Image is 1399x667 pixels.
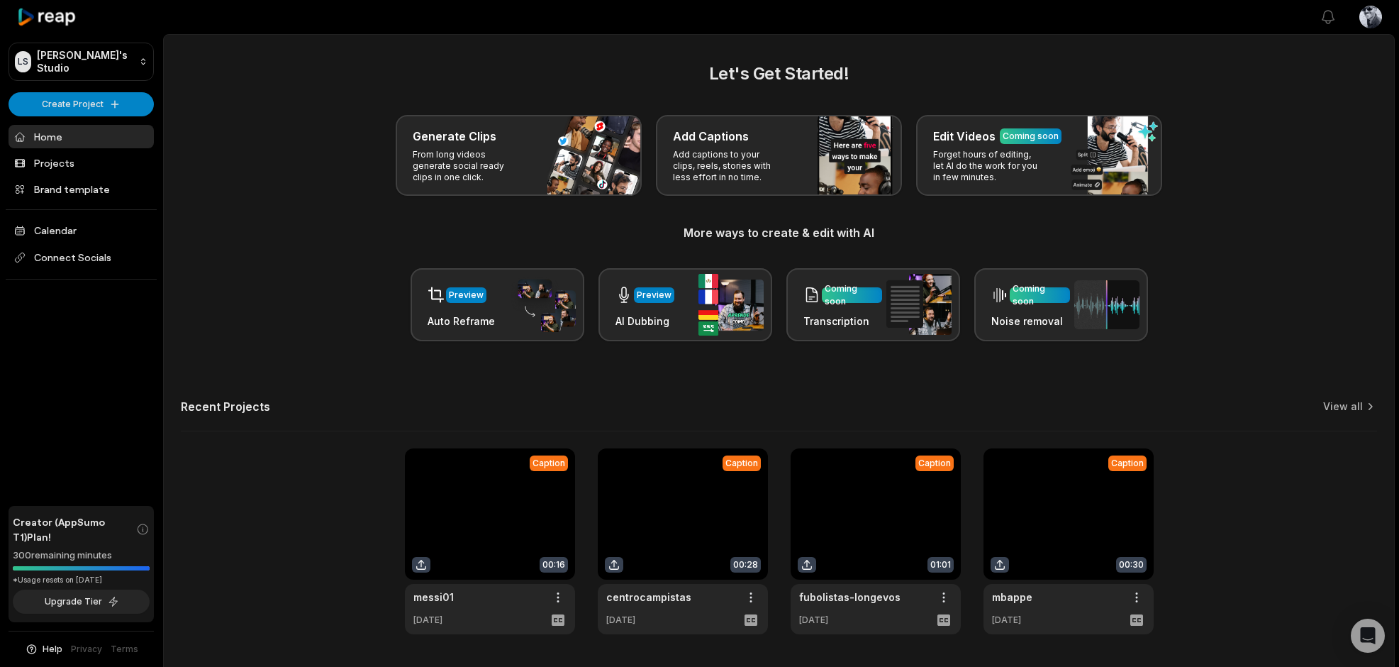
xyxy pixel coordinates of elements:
a: Home [9,125,154,148]
div: *Usage resets on [DATE] [13,575,150,585]
span: Help [43,643,62,656]
div: Preview [449,289,484,302]
a: Projects [9,151,154,175]
a: Brand template [9,177,154,201]
h3: Transcription [803,314,882,329]
p: Add captions to your clips, reels, stories with less effort in no time. [673,149,783,183]
img: noise_removal.png [1074,280,1139,329]
h3: Auto Reframe [428,314,495,329]
p: From long videos generate social ready clips in one click. [413,149,523,183]
a: Calendar [9,219,154,242]
h3: Add Captions [673,128,749,145]
h3: Edit Videos [933,128,996,145]
p: Forget hours of editing, let AI do the work for you in few minutes. [933,149,1043,183]
button: Create Project [9,92,154,116]
a: Terms [111,643,138,656]
h2: Let's Get Started! [181,61,1377,87]
span: Creator (AppSumo T1) Plan! [13,514,136,544]
a: View all [1323,399,1363,414]
a: centrocampistas [606,590,691,605]
p: [PERSON_NAME]'s Studio [37,49,133,75]
button: Upgrade Tier [13,590,150,614]
a: Privacy [71,643,102,656]
img: transcription.png [886,274,952,335]
a: fubolistas-longevos [799,590,901,605]
div: Coming soon [1013,282,1067,308]
h3: AI Dubbing [615,314,674,329]
h2: Recent Projects [181,399,270,414]
a: messi01 [413,590,454,605]
button: Help [25,643,62,656]
span: Connect Socials [9,245,154,270]
h3: Generate Clips [413,128,496,145]
img: ai_dubbing.png [698,274,764,336]
div: Open Intercom Messenger [1351,619,1385,653]
img: auto_reframe.png [511,277,576,333]
h3: More ways to create & edit with AI [181,224,1377,241]
div: 300 remaining minutes [13,549,150,563]
div: Coming soon [825,282,879,308]
h3: Noise removal [991,314,1070,329]
div: LS [15,51,31,72]
div: Preview [637,289,671,302]
a: mbappe [992,590,1032,605]
div: Coming soon [1003,130,1059,143]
